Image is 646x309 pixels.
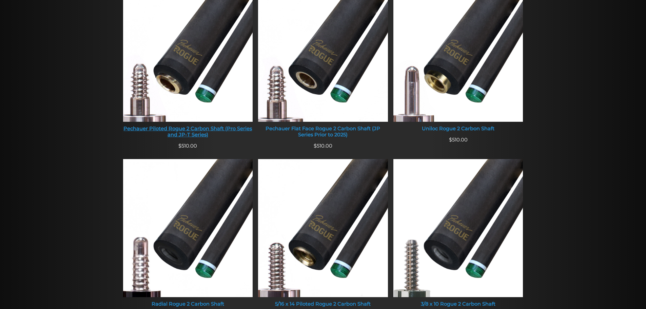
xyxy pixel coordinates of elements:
[258,301,388,307] div: 5/16 x 14 Piloted Rogue 2 Carbon Shaft
[393,159,523,297] img: 3/8 x 10 Rogue 2 Carbon Shaft
[449,137,468,143] span: 510.00
[258,126,388,138] div: Pechauer Flat Face Rogue 2 Carbon Shaft (JP Series Prior to 2025)
[314,143,317,149] span: $
[123,301,253,307] div: Radial Rogue 2 Carbon Shaft
[449,137,452,143] span: $
[178,143,181,149] span: $
[123,126,253,138] div: Pechauer Piloted Rogue 2 Carbon Shaft (Pro Series and JP-T Series)
[314,143,332,149] span: 510.00
[178,143,197,149] span: 510.00
[123,159,253,297] img: Radial Rogue 2 Carbon Shaft
[393,301,523,307] div: 3/8 x 10 Rogue 2 Carbon Shaft
[393,126,523,132] div: Uniloc Rogue 2 Carbon Shaft
[258,159,388,297] img: 5/16 x 14 Piloted Rogue 2 Carbon Shaft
